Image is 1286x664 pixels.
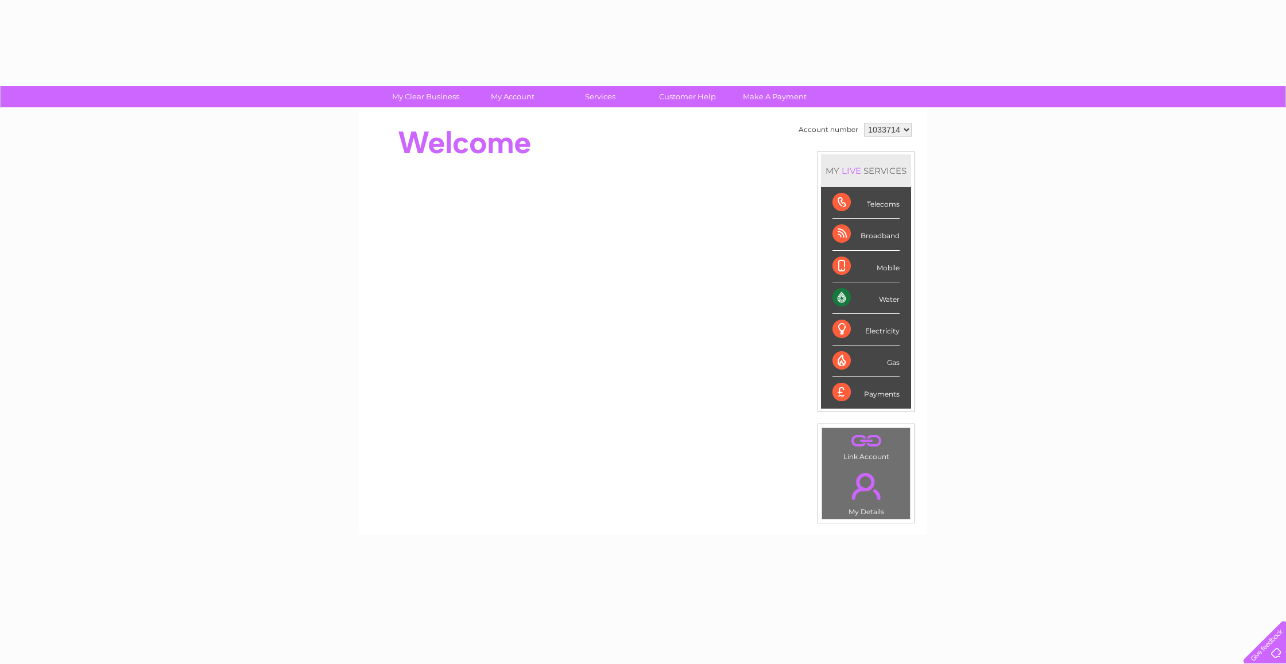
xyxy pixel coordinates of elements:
[832,251,900,282] div: Mobile
[839,165,863,176] div: LIVE
[822,428,911,464] td: Link Account
[825,431,907,451] a: .
[553,86,648,107] a: Services
[832,282,900,314] div: Water
[727,86,822,107] a: Make A Payment
[796,120,861,139] td: Account number
[832,219,900,250] div: Broadband
[640,86,735,107] a: Customer Help
[832,345,900,377] div: Gas
[378,86,473,107] a: My Clear Business
[822,463,911,519] td: My Details
[832,314,900,345] div: Electricity
[825,466,907,506] a: .
[832,377,900,408] div: Payments
[832,187,900,219] div: Telecoms
[821,154,911,187] div: MY SERVICES
[466,86,560,107] a: My Account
